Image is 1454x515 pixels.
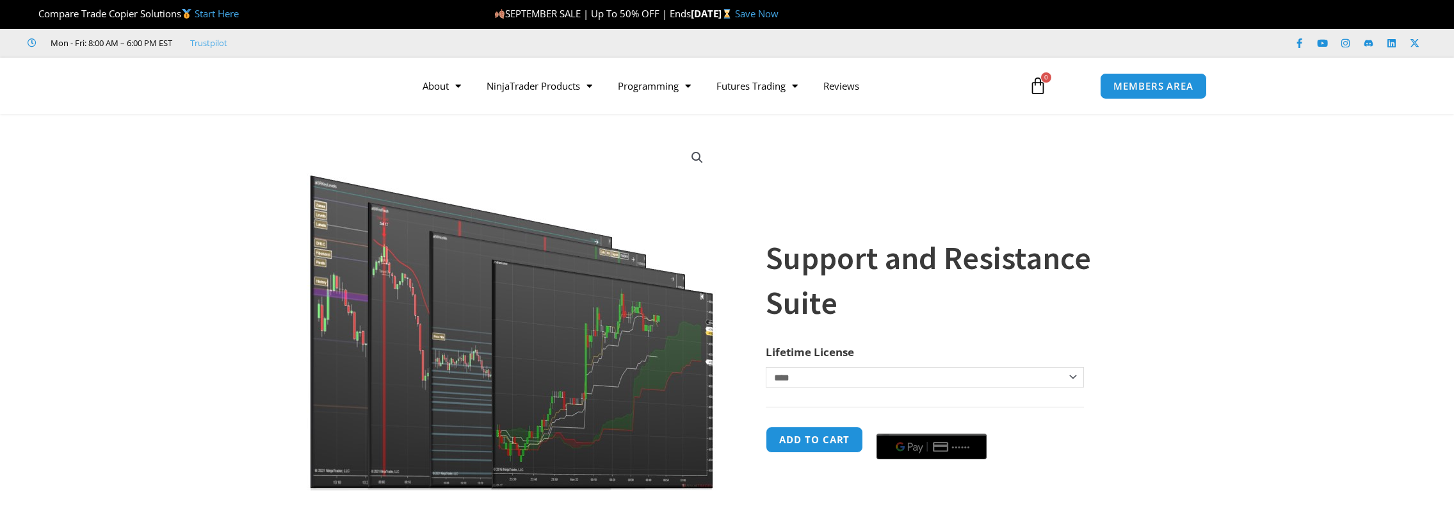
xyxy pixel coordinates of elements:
img: LogoAI | Affordable Indicators – NinjaTrader [247,63,385,109]
a: 0 [1010,67,1066,104]
a: Save Now [735,7,779,20]
button: Add to cart [766,427,863,453]
a: Programming [605,71,704,101]
a: MEMBERS AREA [1100,73,1207,99]
a: About [410,71,474,101]
a: NinjaTrader Products [474,71,605,101]
span: 0 [1041,72,1051,83]
img: Support and Resistance Suite 1 [307,136,718,491]
a: View full-screen image gallery [686,146,709,169]
a: Futures Trading [704,71,811,101]
label: Lifetime License [766,345,854,359]
img: 🏆 [28,9,38,19]
span: SEPTEMBER SALE | Up To 50% OFF | Ends [494,7,691,20]
img: 🍂 [495,9,505,19]
img: 🥇 [182,9,191,19]
span: Compare Trade Copier Solutions [28,7,239,20]
span: Mon - Fri: 8:00 AM – 6:00 PM EST [47,35,172,51]
iframe: Secure payment input frame [874,425,989,426]
nav: Menu [410,71,1014,101]
button: Buy with GPay [876,434,987,459]
strong: [DATE] [691,7,735,20]
img: ⌛ [722,9,732,19]
span: MEMBERS AREA [1113,81,1193,91]
a: Clear options [766,394,786,403]
h1: Support and Resistance Suite [766,236,1140,325]
a: Start Here [195,7,239,20]
text: •••••• [953,443,972,452]
a: Trustpilot [190,35,227,51]
a: Reviews [811,71,872,101]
